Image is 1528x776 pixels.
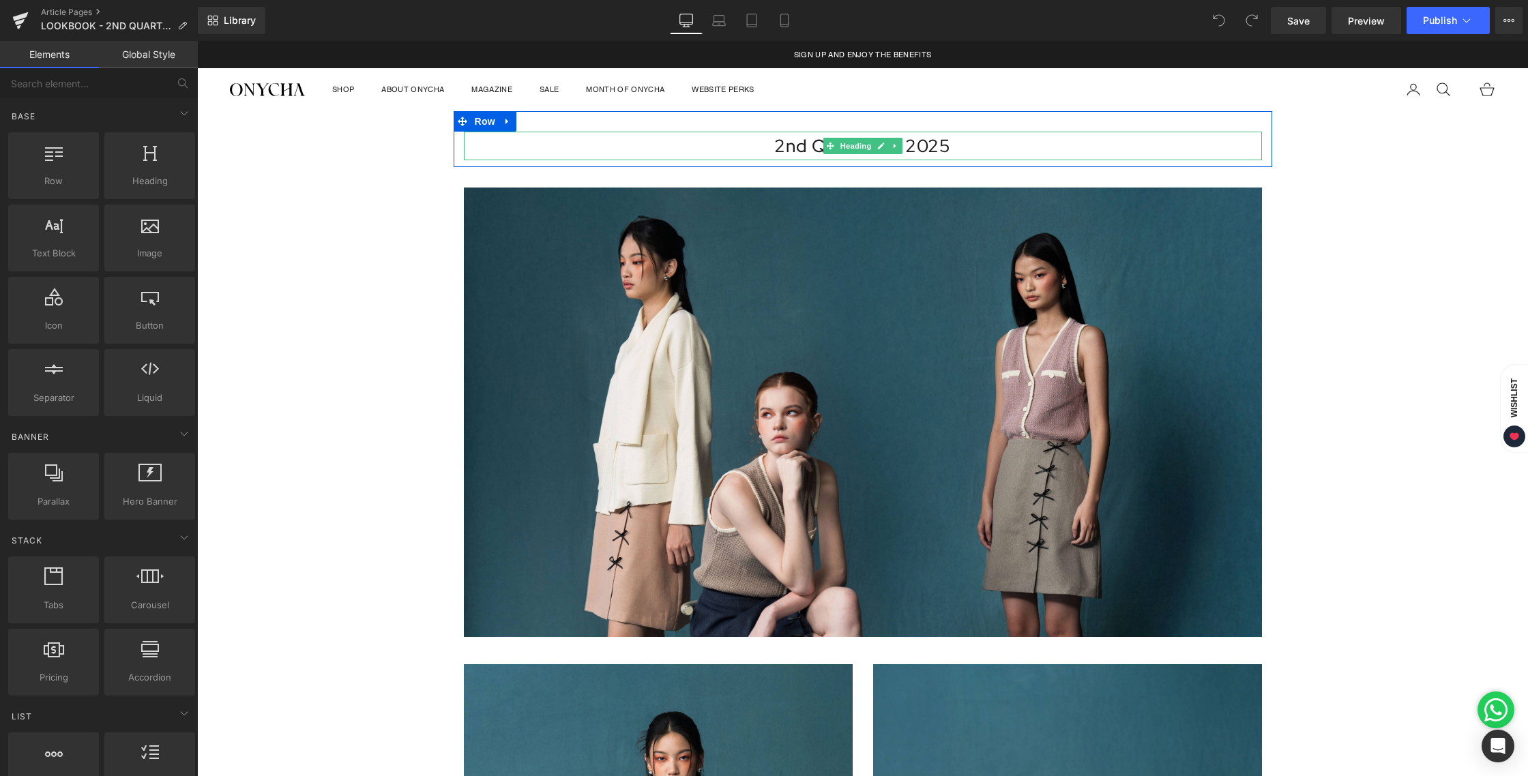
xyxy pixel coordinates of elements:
[10,534,44,547] span: Stack
[12,494,95,509] span: Parallax
[1348,14,1385,28] span: Preview
[1423,15,1457,26] span: Publish
[12,246,95,260] span: Text Block
[108,318,191,333] span: Button
[640,97,677,113] span: Heading
[768,7,801,34] a: Mobile
[99,41,198,68] a: Global Style
[1332,7,1401,34] a: Preview
[224,14,256,27] span: Library
[12,598,95,612] span: Tabs
[597,8,735,20] p: SIGN UP AND ENJOY THE BENEFITS
[108,670,191,685] span: Accordion
[1287,14,1310,28] span: Save
[135,42,1181,55] nav: Primary navigation
[12,391,95,405] span: Separator
[302,70,319,91] a: Expand / Collapse
[1407,7,1490,34] button: Publish
[389,42,467,55] a: Month of Onycha
[108,598,191,612] span: Carousel
[108,246,191,260] span: Image
[1205,7,1233,34] button: Undo
[12,174,95,188] span: Row
[1208,40,1298,57] nav: Secondary navigation
[703,7,735,34] a: Laptop
[12,318,95,333] span: Icon
[1482,730,1514,762] div: Open Intercom Messenger
[1238,7,1265,34] button: Redo
[670,7,703,34] a: Desktop
[198,7,265,34] a: New Library
[12,670,95,685] span: Pricing
[108,391,191,405] span: Liquid
[10,430,50,443] span: Banner
[41,7,198,18] a: Article Pages
[10,710,33,723] span: List
[108,494,191,509] span: Hero Banner
[342,42,362,55] a: SALE
[135,42,157,55] summary: Shop
[274,70,302,91] span: Row
[691,97,705,113] a: Expand / Collapse
[41,20,172,31] span: LOOKBOOK - 2ND QUARTER OF 2025
[274,42,315,55] summary: Magazine
[184,42,247,55] summary: About Onycha
[10,110,37,123] span: Base
[735,7,768,34] a: Tablet
[495,42,557,55] a: Website Perks
[108,174,191,188] span: Heading
[1495,7,1523,34] button: More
